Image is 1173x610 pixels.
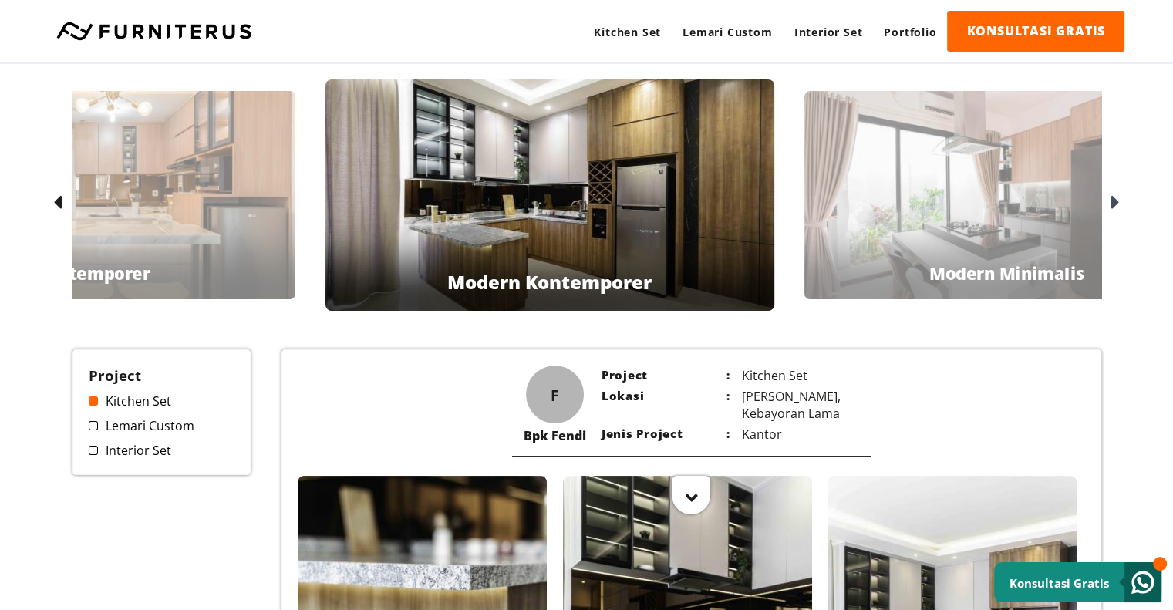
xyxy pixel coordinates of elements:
[36,261,150,285] p: Kontemporer
[947,11,1124,52] a: KONSULTASI GRATIS
[730,367,859,384] p: Kitchen Set
[784,11,874,53] a: Interior Set
[551,384,559,405] span: F
[873,11,947,53] a: Portfolio
[730,388,859,422] p: [PERSON_NAME], Kebayoran Lama
[447,269,652,295] p: Modern Kontemporer
[929,261,1084,285] p: Modern Minimalis
[1010,575,1109,591] small: Konsultasi Gratis
[89,417,235,434] a: Lemari Custom
[524,427,586,444] div: Bpk Fendi
[602,367,730,384] p: Project
[994,562,1161,602] a: Konsultasi Gratis
[730,426,859,443] p: Kantor
[89,393,235,409] a: Kitchen Set
[602,426,730,443] p: Jenis Project
[89,366,235,385] h3: Project
[89,442,235,459] a: Interior Set
[602,388,730,422] p: Lokasi
[672,11,783,53] a: Lemari Custom
[583,11,672,53] a: Kitchen Set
